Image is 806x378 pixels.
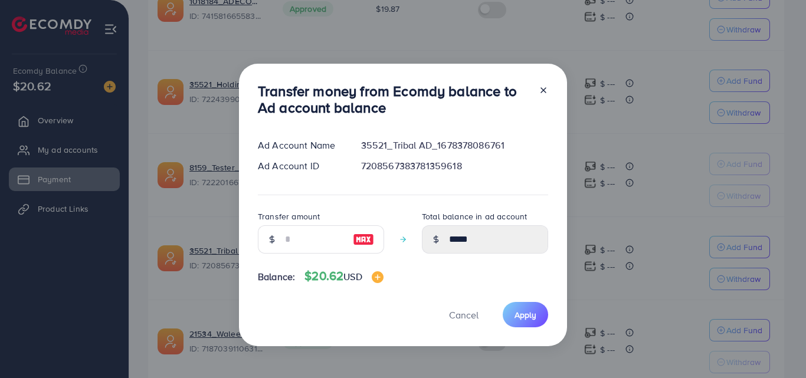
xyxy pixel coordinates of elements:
div: 35521_Tribal AD_1678378086761 [352,139,558,152]
label: Total balance in ad account [422,211,527,222]
label: Transfer amount [258,211,320,222]
img: image [372,271,384,283]
span: USD [343,270,362,283]
span: Apply [515,309,536,321]
div: Ad Account ID [248,159,352,173]
h3: Transfer money from Ecomdy balance to Ad account balance [258,83,529,117]
iframe: Chat [756,325,797,369]
div: 7208567383781359618 [352,159,558,173]
button: Apply [503,302,548,327]
span: Balance: [258,270,295,284]
div: Ad Account Name [248,139,352,152]
span: Cancel [449,308,479,321]
h4: $20.62 [304,269,383,284]
img: image [353,232,374,246]
button: Cancel [434,302,493,327]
